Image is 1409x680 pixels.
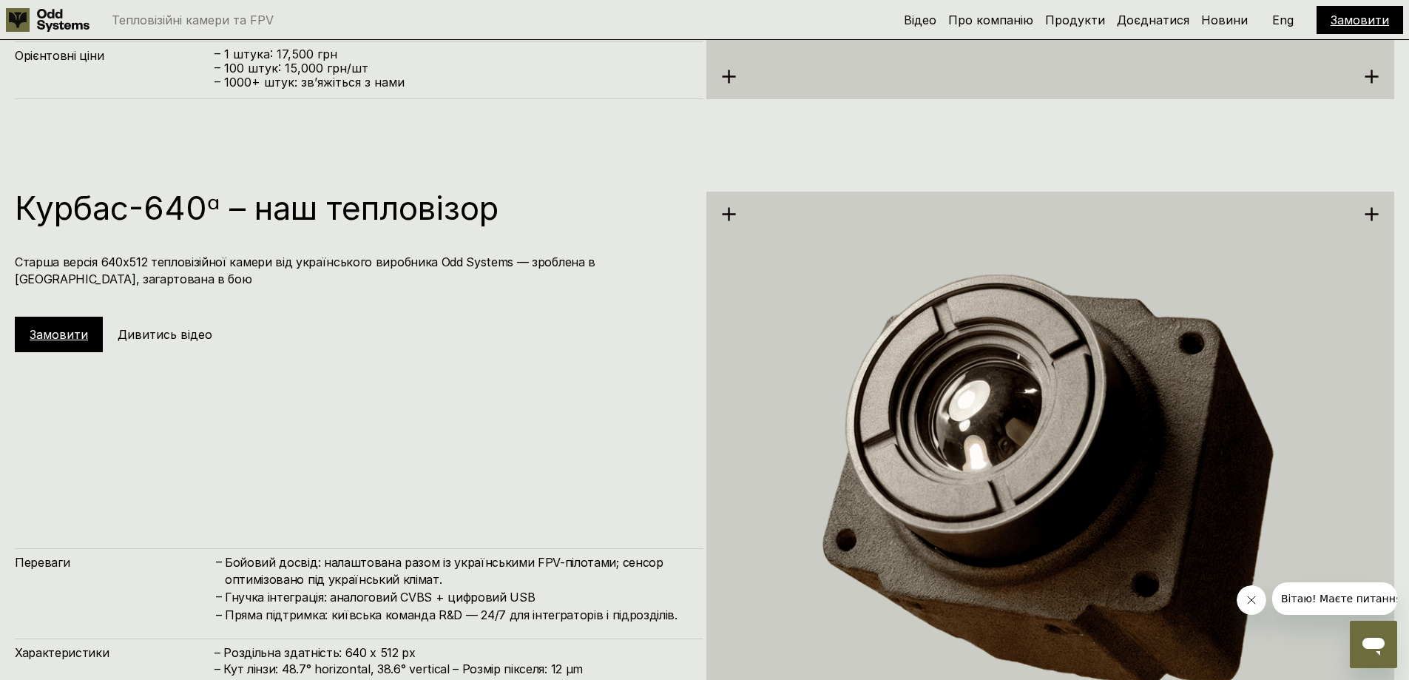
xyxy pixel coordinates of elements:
h4: Бойовий досвід: налаштована разом із українськими FPV-пілотами; сенсор оптимізовано під українськ... [225,554,689,588]
iframe: Закрыть сообщение [1237,585,1266,615]
a: Продукти [1045,13,1105,27]
h4: Переваги [15,554,214,570]
h4: Старша версія 640х512 тепловізійної камери від українського виробника Odd Systems — зроблена в [G... [15,254,689,287]
h4: Гнучка інтеграція: аналоговий CVBS + цифровий USB [225,589,689,605]
span: Вітаю! Маєте питання? [9,10,135,22]
h4: – [216,606,222,622]
p: Тепловізійні камери та FPV [112,14,274,26]
a: Відео [904,13,936,27]
h4: – [216,588,222,605]
iframe: Сообщение от компании [1272,582,1397,615]
h4: Характеристики [15,644,214,661]
iframe: Кнопка запуска окна обмена сообщениями [1350,621,1397,668]
h4: Пряма підтримка: київська команда R&D — 24/7 для інтеграторів і підрозділів. [225,607,689,623]
p: – 100 штук: 15,000 грн/шт [214,61,689,75]
h5: Дивитись відео [118,326,212,343]
a: Доєднатися [1117,13,1189,27]
h4: Орієнтовні ціни [15,47,214,64]
a: Замовити [1331,13,1389,27]
h1: Курбас-640ᵅ – наш тепловізор [15,192,689,224]
a: Новини [1201,13,1248,27]
p: – ⁠1000+ штук: звʼяжіться з нами [214,75,689,90]
p: Eng [1272,14,1294,26]
p: – 1 штука: 17,500 грн [214,47,689,61]
h4: – [216,553,222,570]
a: Про компанію [948,13,1033,27]
a: Замовити [30,327,88,342]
